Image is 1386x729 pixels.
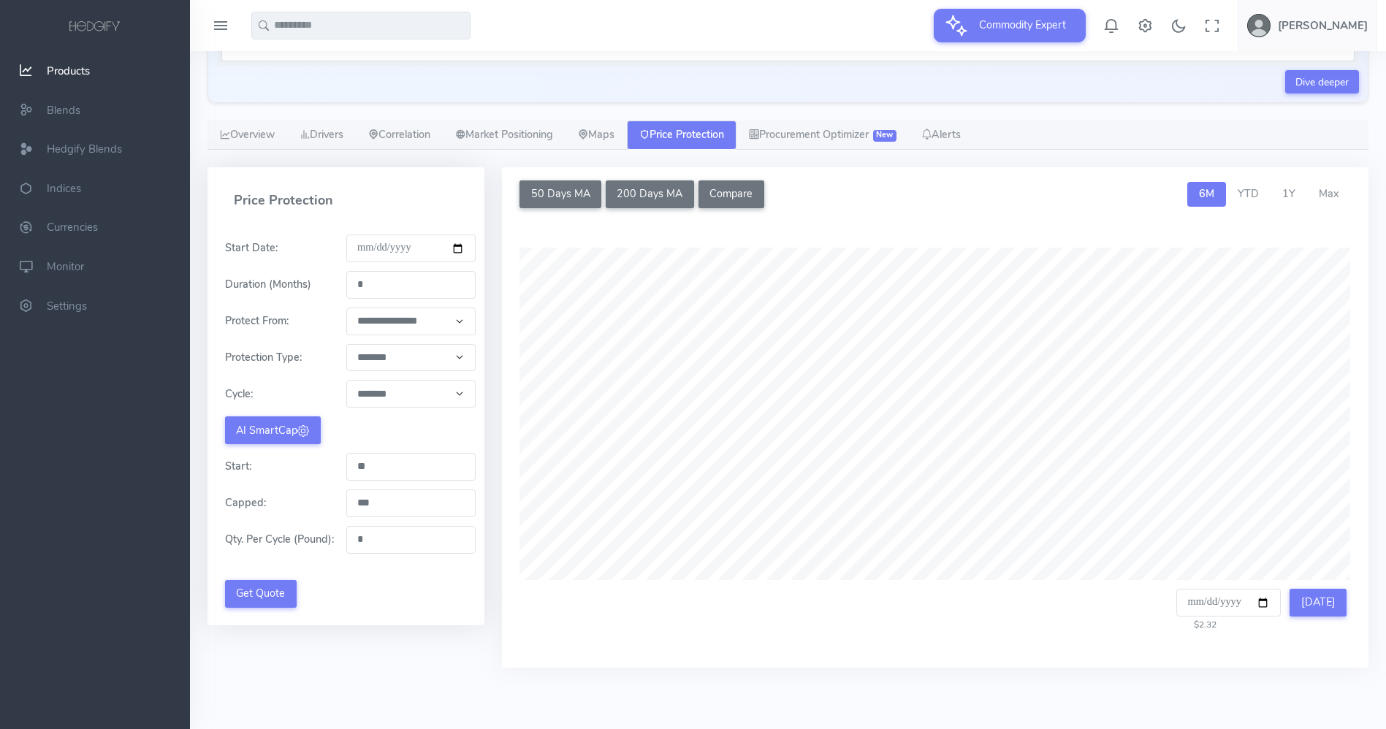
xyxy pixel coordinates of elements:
[66,19,123,35] img: logo
[216,180,476,221] h4: Price Protection
[207,121,287,150] a: Overview
[216,277,320,293] label: Duration (Months)
[47,299,87,313] span: Settings
[1290,589,1347,617] button: [DATE]
[1282,186,1295,201] span: 1Y
[1238,186,1259,201] span: YTD
[47,259,84,274] span: Monitor
[216,350,311,366] label: Protection Type:
[970,9,1075,41] span: Commodity Expert
[1176,619,1216,630] span: $2.32
[216,313,297,329] label: Protect From:
[216,495,275,511] label: Capped:
[1176,589,1281,617] input: Select a date to view the price
[47,181,81,196] span: Indices
[346,308,476,335] select: Default select example
[443,121,566,150] a: Market Positioning
[606,180,694,208] button: 200 Days MA
[909,121,973,150] a: Alerts
[346,380,476,408] select: Default select example
[566,121,627,150] a: Maps
[873,130,896,142] span: New
[934,18,1086,32] a: Commodity Expert
[225,580,297,608] button: Get Quote
[736,121,909,150] a: Procurement Optimizer
[1319,186,1339,201] span: Max
[216,240,286,256] label: Start Date:
[216,532,343,548] label: Qty. Per Cycle (Pound):
[47,142,122,156] span: Hedgify Blends
[1199,186,1214,201] span: 6M
[519,180,601,208] button: 50 Days MA
[47,103,80,118] span: Blends
[216,386,262,402] label: Cycle:
[287,121,356,150] a: Drivers
[934,9,1086,42] button: Commodity Expert
[1247,14,1271,37] img: user-image
[1278,20,1368,31] h5: [PERSON_NAME]
[47,221,98,235] span: Currencies
[627,121,736,150] a: Price Protection
[225,416,321,444] button: AI SmartCap
[216,459,260,475] label: Start:
[1285,70,1359,93] a: Dive deeper
[698,180,764,208] button: Compare
[47,64,90,78] span: Products
[356,121,443,150] a: Correlation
